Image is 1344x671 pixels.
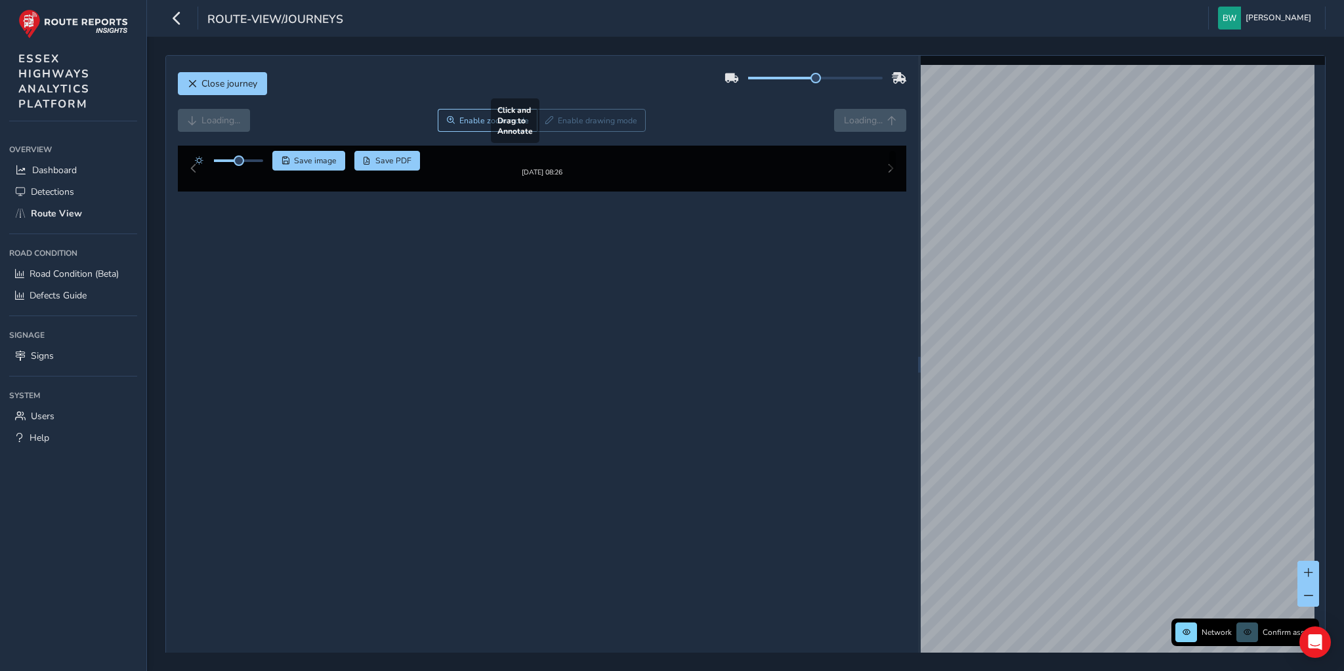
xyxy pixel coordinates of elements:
span: Save image [294,155,337,166]
span: Route View [31,207,82,220]
span: [PERSON_NAME] [1246,7,1311,30]
img: diamond-layout [1218,7,1241,30]
button: PDF [354,151,421,171]
button: [PERSON_NAME] [1218,7,1316,30]
button: Zoom [438,109,537,132]
button: Close journey [178,72,267,95]
a: Help [9,427,137,449]
a: Signs [9,345,137,367]
div: System [9,386,137,405]
button: Save [272,151,345,171]
span: Save PDF [375,155,411,166]
img: Thumbnail frame [502,165,582,178]
a: Road Condition (Beta) [9,263,137,285]
span: Users [31,410,54,422]
span: Defects Guide [30,289,87,302]
img: rr logo [18,9,128,39]
span: ESSEX HIGHWAYS ANALYTICS PLATFORM [18,51,90,112]
a: Defects Guide [9,285,137,306]
span: Detections [31,186,74,198]
span: Confirm assets [1263,627,1315,638]
a: Users [9,405,137,427]
div: [DATE] 08:26 [502,178,582,188]
span: route-view/journeys [207,11,343,30]
span: Dashboard [32,164,77,176]
span: Signs [31,350,54,362]
a: Route View [9,203,137,224]
span: Enable zoom mode [459,115,529,126]
span: Help [30,432,49,444]
a: Detections [9,181,137,203]
div: Road Condition [9,243,137,263]
div: Signage [9,325,137,345]
span: Close journey [201,77,257,90]
span: Network [1202,627,1232,638]
a: Dashboard [9,159,137,181]
span: Road Condition (Beta) [30,268,119,280]
div: Open Intercom Messenger [1299,626,1331,658]
div: Overview [9,140,137,159]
